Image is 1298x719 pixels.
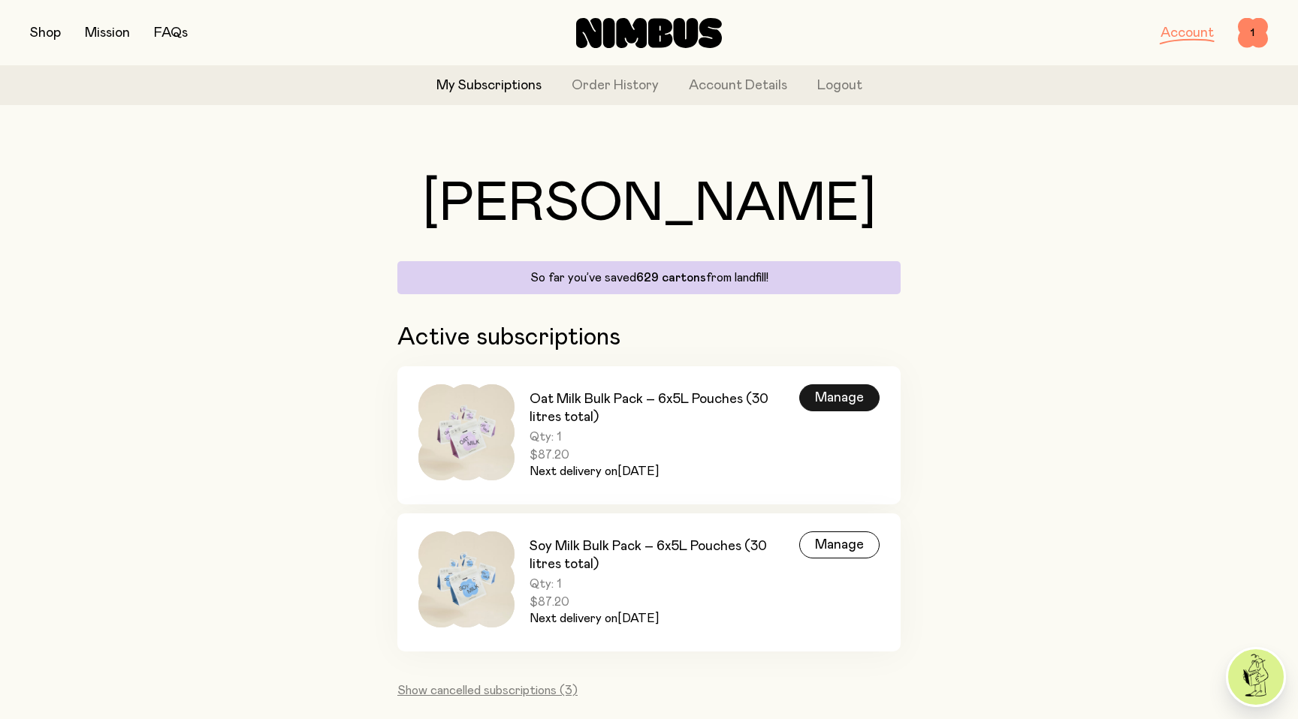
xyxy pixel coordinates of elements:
a: Account Details [689,76,787,96]
a: Mission [85,26,130,40]
button: Logout [817,76,862,96]
div: Manage [799,384,880,411]
span: [DATE] [617,465,659,477]
img: agent [1228,649,1284,705]
span: 629 cartons [636,272,706,284]
h3: Oat Milk Bulk Pack – 6x5L Pouches (30 litres total) [530,390,799,426]
a: My Subscriptions [436,76,542,96]
h2: Active subscriptions [397,324,901,351]
a: Oat Milk Bulk Pack – 6x5L Pouches (30 litres total)Qty: 1$87.20Next delivery on[DATE]Manage [397,366,901,504]
a: Order History [572,76,659,96]
button: 1 [1238,18,1268,48]
a: FAQs [154,26,188,40]
a: Soy Milk Bulk Pack – 6x5L Pouches (30 litres total)Qty: 1$87.20Next delivery on[DATE]Manage [397,513,901,651]
h3: Soy Milk Bulk Pack – 6x5L Pouches (30 litres total) [530,537,799,573]
span: [DATE] [617,612,659,624]
button: Show cancelled subscriptions (3) [397,681,578,699]
span: $87.20 [530,447,799,462]
span: Qty: 1 [530,576,799,591]
a: Account [1161,26,1214,40]
h1: [PERSON_NAME] [397,177,901,231]
div: Manage [799,531,880,558]
span: $87.20 [530,594,799,609]
p: So far you’ve saved from landfill! [406,270,892,285]
p: Next delivery on [530,462,799,480]
span: Qty: 1 [530,429,799,444]
p: Next delivery on [530,609,799,627]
